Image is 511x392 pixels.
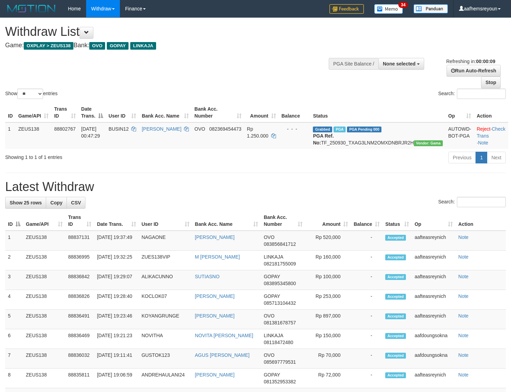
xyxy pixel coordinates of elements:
th: Amount: activate to sort column ascending [305,211,351,231]
input: Search: [457,89,506,99]
td: Rp 253,000 [305,290,351,310]
img: MOTION_logo.png [5,3,58,14]
td: [DATE] 19:21:23 [94,329,139,349]
span: OVO [89,42,105,50]
span: Accepted [385,372,406,378]
button: None selected [378,58,424,70]
th: Date Trans.: activate to sort column descending [79,103,106,122]
td: - [351,290,382,310]
td: 88837131 [65,231,94,251]
a: Note [458,313,469,319]
span: OXPLAY > ZEUS138 [24,42,73,50]
td: 6 [5,329,23,349]
span: Copy 082181755009 to clipboard [264,261,296,267]
label: Search: [438,89,506,99]
td: 1 [5,231,23,251]
td: aafteasreynich [412,231,456,251]
td: KOCLOK07 [139,290,192,310]
span: 88802767 [54,126,75,132]
th: Action [456,211,506,231]
a: [PERSON_NAME] [195,372,235,378]
span: 34 [398,2,408,8]
h1: Latest Withdraw [5,180,506,194]
td: [DATE] 19:37:49 [94,231,139,251]
span: GOPAY [107,42,129,50]
td: [DATE] 19:29:07 [94,270,139,290]
label: Search: [438,197,506,207]
b: PGA Ref. No: [313,133,334,145]
td: ZEUS138 [23,251,65,270]
td: ZEUS138 [23,329,65,349]
a: SUTIASNO [195,274,220,279]
td: aafteasreynich [412,369,456,388]
span: Rp 1.250.000 [247,126,268,139]
td: 88835811 [65,369,94,388]
input: Search: [457,197,506,207]
div: Showing 1 to 1 of 1 entries [5,151,208,161]
h1: Withdraw List [5,25,334,39]
td: Rp 160,000 [305,251,351,270]
th: Status [310,103,445,122]
img: Button%20Memo.svg [374,4,403,14]
th: Op: activate to sort column ascending [412,211,456,231]
span: Accepted [385,313,406,319]
th: ID [5,103,16,122]
a: Next [487,152,506,163]
td: aafteasreynich [412,251,456,270]
span: LINKAJA [130,42,156,50]
td: [DATE] 19:32:25 [94,251,139,270]
span: Copy 083895345800 to clipboard [264,281,296,286]
a: Show 25 rows [5,197,46,209]
span: GOPAY [264,274,280,279]
a: Note [458,372,469,378]
th: Trans ID: activate to sort column ascending [51,103,78,122]
td: 88836995 [65,251,94,270]
a: CSV [67,197,85,209]
span: OVO [264,234,274,240]
th: Game/API: activate to sort column ascending [23,211,65,231]
a: Note [458,293,469,299]
td: - [351,329,382,349]
td: aafteasreynich [412,290,456,310]
a: AGUS [PERSON_NAME] [195,352,250,358]
span: None selected [383,61,416,67]
th: ID: activate to sort column descending [5,211,23,231]
td: - [351,310,382,329]
a: Stop [481,77,501,88]
th: User ID: activate to sort column ascending [106,103,139,122]
th: Op: activate to sort column ascending [446,103,474,122]
td: 7 [5,349,23,369]
span: PGA Pending [347,127,381,132]
td: · · [474,122,508,149]
td: ZEUS138 [23,270,65,290]
td: NOVITHA [139,329,192,349]
td: [DATE] 19:23:46 [94,310,139,329]
span: Copy 08118472480 to clipboard [264,340,293,345]
a: Note [458,254,469,260]
span: GOPAY [264,372,280,378]
a: M [PERSON_NAME] [195,254,240,260]
a: Check Trans [477,126,505,139]
a: Note [478,140,488,145]
td: NAGAONE [139,231,192,251]
select: Showentries [17,89,43,99]
td: Rp 70,000 [305,349,351,369]
span: Vendor URL: https://trx31.1velocity.biz [414,140,443,146]
a: Run Auto-Refresh [447,65,501,77]
a: [PERSON_NAME] [195,293,235,299]
th: Bank Acc. Number: activate to sort column ascending [192,103,244,122]
td: aafteasreynich [412,270,456,290]
span: Copy 082369454473 to clipboard [209,126,241,132]
td: - [351,231,382,251]
td: - [351,369,382,388]
a: Previous [448,152,476,163]
span: Accepted [385,235,406,241]
td: 5 [5,310,23,329]
div: PGA Site Balance / [329,58,378,70]
th: Bank Acc. Number: activate to sort column ascending [261,211,305,231]
td: 88836826 [65,290,94,310]
th: Action [474,103,508,122]
th: Balance [279,103,310,122]
td: 88836032 [65,349,94,369]
td: ANDREHAULANI24 [139,369,192,388]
